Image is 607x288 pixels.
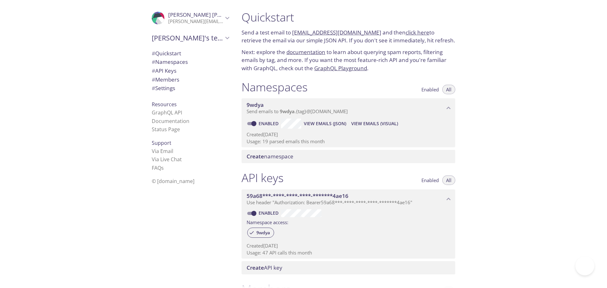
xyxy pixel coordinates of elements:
span: Settings [152,84,175,92]
span: 9wdya [280,108,295,114]
span: s [161,164,164,171]
h1: Quickstart [242,10,455,24]
div: 9wdya namespace [242,98,455,118]
a: Status Page [152,126,180,133]
a: click here [406,29,429,36]
a: documentation [286,48,325,56]
button: View Emails (JSON) [301,119,349,129]
div: 9wdya [247,228,274,238]
a: GraphQL Playground [314,64,367,72]
span: Support [152,139,171,146]
span: Members [152,76,179,83]
span: # [152,50,155,57]
p: Next: explore the to learn about querying spam reports, filtering emails by tag, and more. If you... [242,48,455,72]
a: [EMAIL_ADDRESS][DOMAIN_NAME] [292,29,381,36]
span: [PERSON_NAME]'s team [152,34,223,42]
span: namespace [247,153,293,160]
span: # [152,67,155,74]
span: API Keys [152,67,176,74]
div: Tom Jones [147,8,234,28]
div: Tom's team [147,30,234,46]
span: View Emails (Visual) [351,120,398,127]
div: Quickstart [147,49,234,58]
span: 9wdya [253,230,274,236]
button: All [442,85,455,94]
button: Enabled [418,85,443,94]
p: Created [DATE] [247,131,450,138]
p: [PERSON_NAME][EMAIL_ADDRESS][DOMAIN_NAME] [168,18,223,25]
span: # [152,76,155,83]
span: Create [247,153,264,160]
div: Namespaces [147,58,234,66]
h1: API keys [242,171,284,185]
div: Create API Key [242,261,455,274]
span: Send emails to . {tag} @[DOMAIN_NAME] [247,108,348,114]
span: View Emails (JSON) [304,120,346,127]
span: # [152,84,155,92]
button: View Emails (Visual) [349,119,401,129]
a: Documentation [152,118,189,125]
p: Usage: 19 parsed emails this month [247,138,450,145]
span: # [152,58,155,65]
h1: Namespaces [242,80,308,94]
button: Enabled [418,175,443,185]
div: Team Settings [147,84,234,93]
a: Enabled [258,120,281,126]
a: Via Live Chat [152,156,182,163]
iframe: Help Scout Beacon - Open [575,256,594,275]
span: Namespaces [152,58,188,65]
div: Create namespace [242,150,455,163]
div: API Keys [147,66,234,75]
span: Resources [152,101,177,108]
a: Via Email [152,148,173,155]
a: FAQ [152,164,164,171]
span: 9wdya [247,101,264,108]
label: Namespace access: [247,217,288,226]
a: Enabled [258,210,281,216]
span: © [DOMAIN_NAME] [152,178,194,185]
div: Members [147,75,234,84]
button: All [442,175,455,185]
p: Send a test email to and then to retrieve the email via our simple JSON API. If you don't see it ... [242,28,455,45]
span: API key [247,264,282,271]
a: GraphQL API [152,109,182,116]
span: Quickstart [152,50,181,57]
p: Created [DATE] [247,242,450,249]
p: Usage: 47 API calls this month [247,249,450,256]
span: [PERSON_NAME] [PERSON_NAME] [168,11,255,18]
span: Create [247,264,264,271]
